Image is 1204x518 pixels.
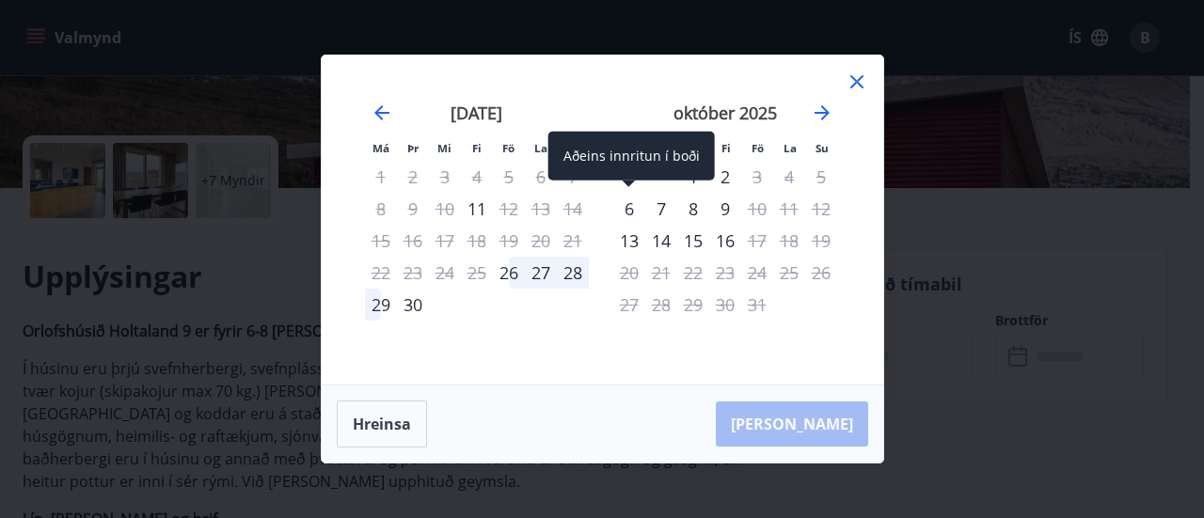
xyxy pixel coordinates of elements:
td: Not available. mánudagur, 20. október 2025 [613,257,645,289]
td: Not available. sunnudagur, 14. september 2025 [557,193,589,225]
div: Aðeins útritun í boði [493,193,525,225]
td: Not available. föstudagur, 31. október 2025 [741,289,773,321]
small: Fö [752,141,764,155]
div: Aðeins innritun í boði [493,257,525,289]
td: Not available. þriðjudagur, 9. september 2025 [397,193,429,225]
td: Not available. föstudagur, 12. september 2025 [493,193,525,225]
div: Aðeins innritun í boði [613,225,645,257]
td: Not available. laugardagur, 18. október 2025 [773,225,805,257]
td: Choose fimmtudagur, 11. september 2025 as your check-in date. It’s available. [461,193,493,225]
td: Not available. sunnudagur, 21. september 2025 [557,225,589,257]
small: Su [816,141,829,155]
td: Not available. miðvikudagur, 3. september 2025 [429,161,461,193]
small: Má [372,141,389,155]
td: Not available. föstudagur, 10. október 2025 [741,193,773,225]
td: Not available. fimmtudagur, 23. október 2025 [709,257,741,289]
small: Fi [721,141,731,155]
div: Aðeins útritun í boði [741,161,773,193]
div: 2 [709,161,741,193]
td: Choose mánudagur, 13. október 2025 as your check-in date. It’s available. [613,225,645,257]
td: Not available. þriðjudagur, 2. september 2025 [397,161,429,193]
td: Not available. þriðjudagur, 21. október 2025 [645,257,677,289]
div: 14 [645,225,677,257]
td: Not available. laugardagur, 25. október 2025 [773,257,805,289]
div: Aðeins innritun í boði [613,193,645,225]
div: 29 [365,289,397,321]
td: Choose þriðjudagur, 14. október 2025 as your check-in date. It’s available. [645,225,677,257]
div: Move forward to switch to the next month. [811,102,833,124]
td: Not available. mánudagur, 22. september 2025 [365,257,397,289]
td: Not available. föstudagur, 3. október 2025 [741,161,773,193]
td: Choose sunnudagur, 28. september 2025 as your check-in date. It’s available. [557,257,589,289]
td: Not available. laugardagur, 11. október 2025 [773,193,805,225]
td: Choose mánudagur, 29. september 2025 as your check-in date. It’s available. [365,289,397,321]
td: Not available. miðvikudagur, 17. september 2025 [429,225,461,257]
div: 8 [677,193,709,225]
td: Not available. sunnudagur, 19. október 2025 [805,225,837,257]
div: 9 [709,193,741,225]
small: Mi [437,141,451,155]
td: Choose miðvikudagur, 8. október 2025 as your check-in date. It’s available. [677,193,709,225]
div: 30 [397,289,429,321]
strong: [DATE] [451,102,502,124]
small: Fö [502,141,515,155]
td: Not available. fimmtudagur, 25. september 2025 [461,257,493,289]
div: Aðeins innritun í boði [548,132,715,181]
td: Not available. föstudagur, 19. september 2025 [493,225,525,257]
td: Not available. mánudagur, 8. september 2025 [365,193,397,225]
small: Þr [407,141,419,155]
td: Not available. miðvikudagur, 10. september 2025 [429,193,461,225]
td: Not available. fimmtudagur, 4. september 2025 [461,161,493,193]
div: Aðeins útritun í boði [741,193,773,225]
div: Aðeins innritun í boði [461,193,493,225]
td: Not available. laugardagur, 6. september 2025 [525,161,557,193]
td: Choose fimmtudagur, 9. október 2025 as your check-in date. It’s available. [709,193,741,225]
div: 15 [677,225,709,257]
td: Not available. miðvikudagur, 29. október 2025 [677,289,709,321]
td: Not available. föstudagur, 5. september 2025 [493,161,525,193]
td: Not available. mánudagur, 1. september 2025 [365,161,397,193]
td: Choose þriðjudagur, 7. október 2025 as your check-in date. It’s available. [645,193,677,225]
td: Not available. fimmtudagur, 30. október 2025 [709,289,741,321]
td: Choose fimmtudagur, 2. október 2025 as your check-in date. It’s available. [709,161,741,193]
td: Not available. sunnudagur, 26. október 2025 [805,257,837,289]
td: Not available. mánudagur, 27. október 2025 [613,289,645,321]
td: Choose mánudagur, 6. október 2025 as your check-in date. It’s available. [613,193,645,225]
div: Move backward to switch to the previous month. [371,102,393,124]
td: Not available. sunnudagur, 5. október 2025 [805,161,837,193]
td: Not available. þriðjudagur, 28. október 2025 [645,289,677,321]
button: Hreinsa [337,400,427,447]
td: Not available. föstudagur, 17. október 2025 [741,225,773,257]
td: Choose föstudagur, 26. september 2025 as your check-in date. It’s available. [493,257,525,289]
td: Choose laugardagur, 27. september 2025 as your check-in date. It’s available. [525,257,557,289]
div: 27 [525,257,557,289]
small: Fi [472,141,482,155]
small: La [534,141,547,155]
div: Calendar [344,78,861,362]
td: Not available. miðvikudagur, 24. september 2025 [429,257,461,289]
td: Choose miðvikudagur, 15. október 2025 as your check-in date. It’s available. [677,225,709,257]
td: Not available. fimmtudagur, 18. september 2025 [461,225,493,257]
td: Not available. þriðjudagur, 23. september 2025 [397,257,429,289]
td: Not available. laugardagur, 13. september 2025 [525,193,557,225]
td: Choose þriðjudagur, 30. september 2025 as your check-in date. It’s available. [397,289,429,321]
td: Choose fimmtudagur, 16. október 2025 as your check-in date. It’s available. [709,225,741,257]
div: 7 [645,193,677,225]
div: 28 [557,257,589,289]
td: Not available. þriðjudagur, 16. september 2025 [397,225,429,257]
div: Aðeins útritun í boði [741,225,773,257]
td: Not available. sunnudagur, 12. október 2025 [805,193,837,225]
td: Not available. laugardagur, 4. október 2025 [773,161,805,193]
small: La [784,141,797,155]
td: Not available. mánudagur, 15. september 2025 [365,225,397,257]
div: 16 [709,225,741,257]
td: Not available. miðvikudagur, 22. október 2025 [677,257,709,289]
strong: október 2025 [673,102,777,124]
td: Not available. laugardagur, 20. september 2025 [525,225,557,257]
td: Not available. föstudagur, 24. október 2025 [741,257,773,289]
